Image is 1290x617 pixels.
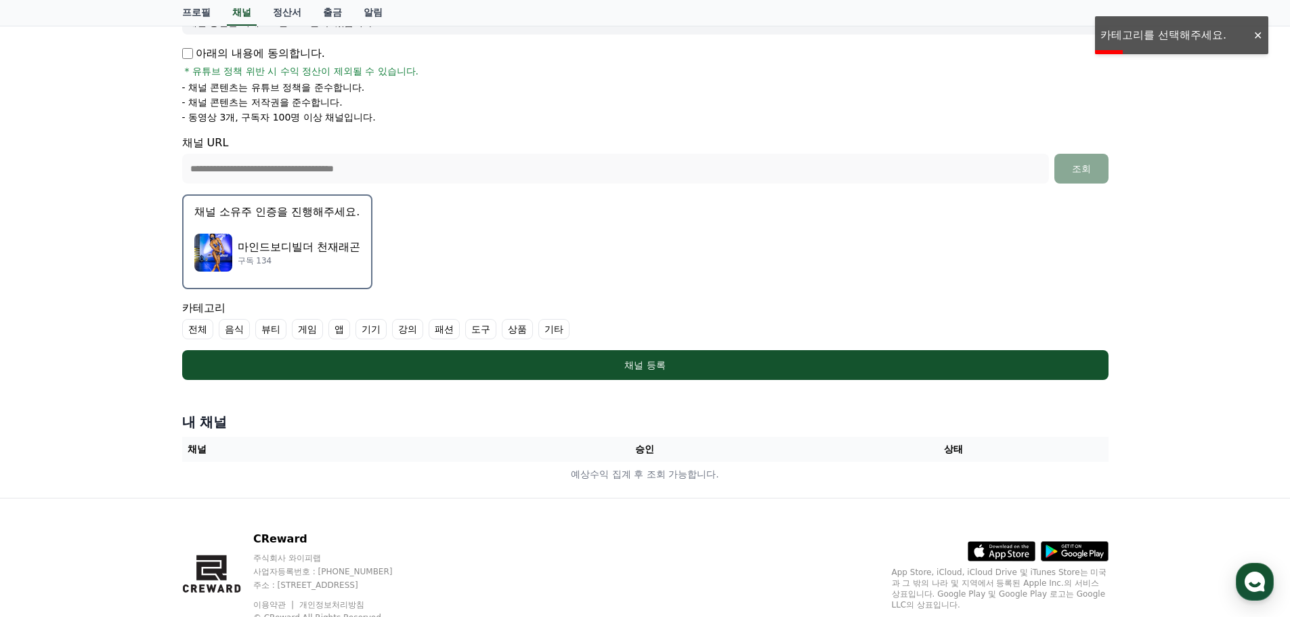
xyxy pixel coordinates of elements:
p: - 채널 콘텐츠는 유튜브 정책을 준수합니다. [182,81,365,94]
label: 도구 [465,319,496,339]
label: 음식 [219,319,250,339]
th: 상태 [799,437,1108,462]
a: 개인정보처리방침 [299,600,364,610]
a: 대화 [89,429,175,463]
div: 카테고리 [182,300,1109,339]
th: 채널 [182,437,491,462]
a: 설정 [175,429,260,463]
p: 구독 134 [238,255,360,266]
p: 주소 : [STREET_ADDRESS] [253,580,418,591]
label: 뷰티 [255,319,286,339]
a: 홈 [4,429,89,463]
label: 게임 [292,319,323,339]
label: 기기 [356,319,387,339]
p: 채널 소유주 인증을 진행해주세요. [194,204,360,220]
span: 설정 [209,450,225,461]
h4: 내 채널 [182,412,1109,431]
th: 승인 [490,437,799,462]
label: 전체 [182,319,213,339]
p: 아래의 내용에 동의합니다. [182,45,325,62]
a: 이용약관 [253,600,296,610]
label: 강의 [392,319,423,339]
label: 기타 [538,319,569,339]
p: 사업자등록번호 : [PHONE_NUMBER] [253,566,418,577]
span: 홈 [43,450,51,461]
label: 상품 [502,319,533,339]
span: * 유튜브 정책 위반 시 수익 정산이 제외될 수 있습니다. [185,64,419,78]
div: 조회 [1060,162,1103,175]
p: - 동영상 3개, 구독자 100명 이상 채널입니다. [182,110,376,124]
label: 앱 [328,319,350,339]
label: 패션 [429,319,460,339]
span: 대화 [124,450,140,461]
button: 채널 소유주 인증을 진행해주세요. 마인드보디빌더 천재래곤 마인드보디빌더 천재래곤 구독 134 [182,194,372,289]
button: 채널 등록 [182,350,1109,380]
td: 예상수익 집계 후 조회 가능합니다. [182,462,1109,487]
div: 채널 URL [182,135,1109,184]
p: 주식회사 와이피랩 [253,553,418,563]
button: 조회 [1054,154,1109,184]
p: CReward [253,531,418,547]
p: App Store, iCloud, iCloud Drive 및 iTunes Store는 미국과 그 밖의 나라 및 지역에서 등록된 Apple Inc.의 서비스 상표입니다. Goo... [892,567,1109,610]
p: 마인드보디빌더 천재래곤 [238,239,360,255]
p: - 채널 콘텐츠는 저작권을 준수합니다. [182,95,343,109]
div: 채널 등록 [209,358,1081,372]
img: 마인드보디빌더 천재래곤 [194,234,232,272]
